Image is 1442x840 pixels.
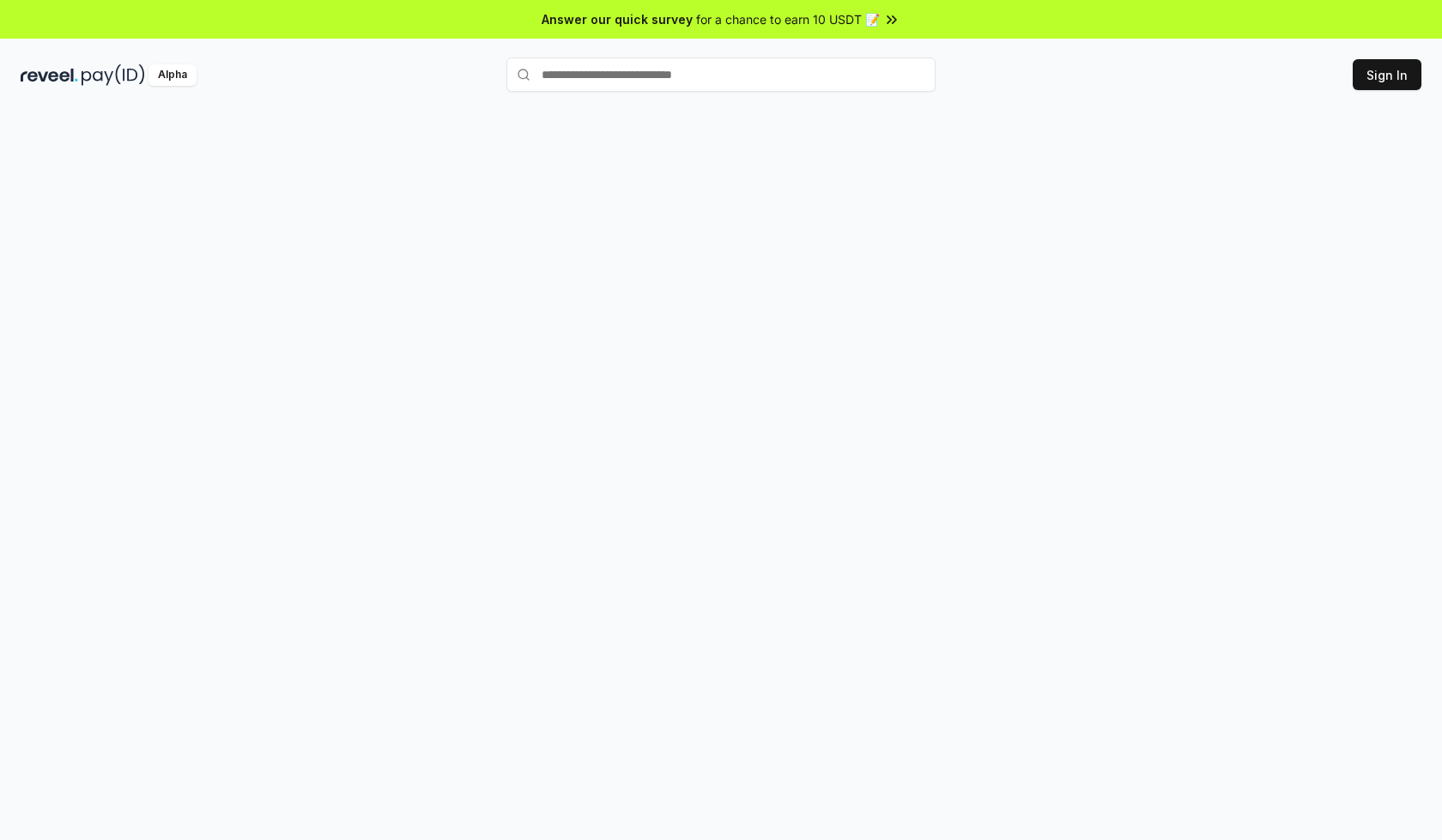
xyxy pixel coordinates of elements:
[21,64,78,86] img: reveel_dark
[1353,59,1421,90] button: Sign In
[542,10,693,28] span: Answer our quick survey
[696,10,880,28] span: for a chance to earn 10 USDT 📝
[148,64,197,86] div: Alpha
[82,64,145,86] img: pay_id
